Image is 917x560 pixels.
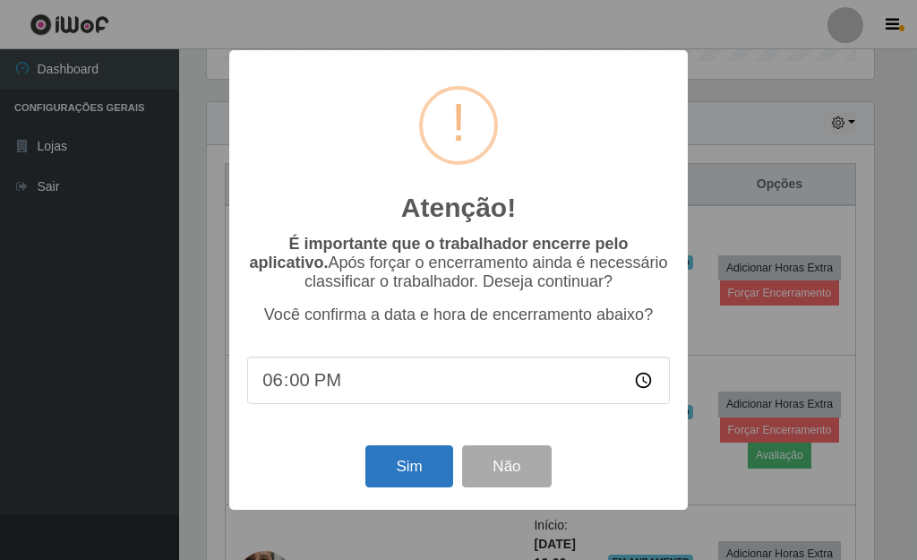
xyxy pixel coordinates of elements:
p: Após forçar o encerramento ainda é necessário classificar o trabalhador. Deseja continuar? [247,235,670,291]
button: Sim [365,445,452,487]
h2: Atenção! [401,192,516,224]
b: É importante que o trabalhador encerre pelo aplicativo. [249,235,628,271]
p: Você confirma a data e hora de encerramento abaixo? [247,306,670,324]
button: Não [462,445,551,487]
